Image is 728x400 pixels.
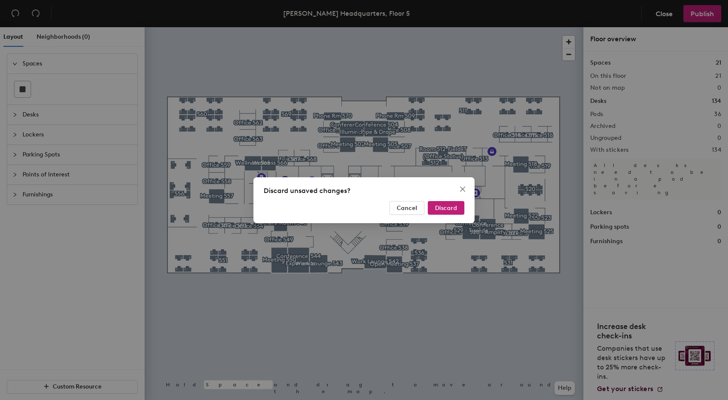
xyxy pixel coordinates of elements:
[397,204,417,211] span: Cancel
[456,182,469,196] button: Close
[456,186,469,193] span: Close
[264,186,464,196] div: Discard unsaved changes?
[428,201,464,215] button: Discard
[459,186,466,193] span: close
[435,204,457,211] span: Discard
[390,201,424,215] button: Cancel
